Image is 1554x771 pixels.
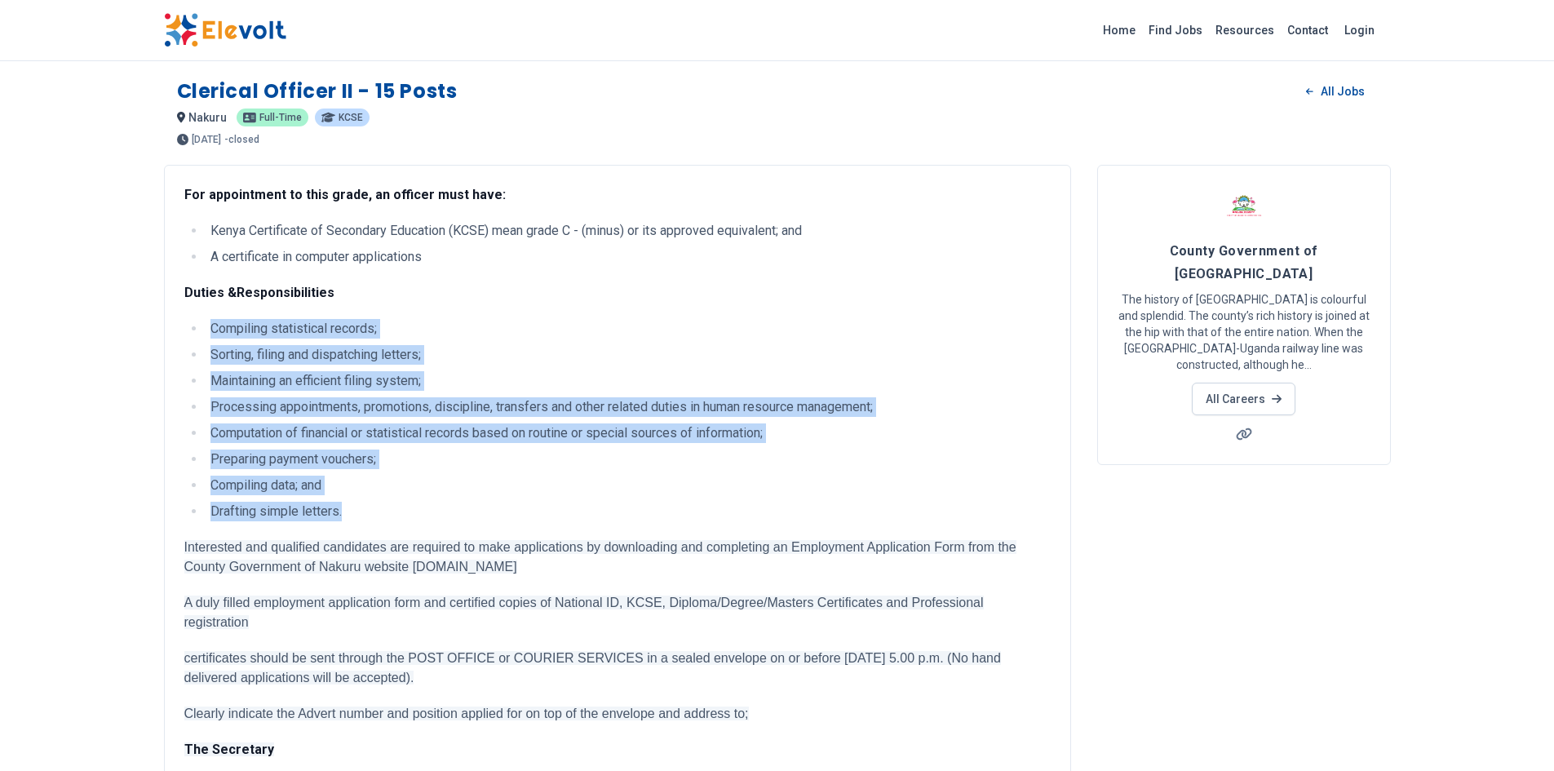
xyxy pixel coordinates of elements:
li: A certificate in computer applications [206,247,1051,267]
h1: Clerical Officer II - 15 Posts [177,78,458,104]
span: KCSE [339,113,363,122]
a: All Jobs [1293,79,1377,104]
span: A duly filled employment application form and certified copies of National ID, KCSE, Diploma/Degr... [184,596,984,629]
span: certificates should be sent through the POST OFFICE or COURIER SERVICES in a sealed envelope on o... [184,651,1001,685]
li: Processing appointments, promotions, discipline, transfers and other related duties in human reso... [206,397,1051,417]
a: Resources [1209,17,1281,43]
iframe: Advertisement [1097,485,1391,713]
span: County Government of [GEOGRAPHIC_DATA] [1170,243,1318,281]
a: Login [1335,14,1384,47]
a: Home [1096,17,1142,43]
span: nakuru [188,111,227,124]
span: [DATE] [192,135,221,144]
li: Kenya Certificate of Secondary Education (KCSE) mean grade C - (minus) or its approved equivalent... [206,221,1051,241]
strong: The Secretary [184,742,274,757]
p: The history of [GEOGRAPHIC_DATA] is colourful and splendid. The county’s rich history is joined a... [1118,291,1370,373]
li: Maintaining an efficient filing system; [206,371,1051,391]
img: County Government of Nakuru [1224,185,1264,226]
a: Contact [1281,17,1335,43]
a: Find Jobs [1142,17,1209,43]
strong: Duties &Responsibilities [184,285,334,300]
p: - closed [224,135,259,144]
span: Clearly indicate the Advert number and position applied for on top of the envelope and address to; [184,707,749,720]
li: Compiling statistical records; [206,319,1051,339]
li: Preparing payment vouchers; [206,450,1051,469]
li: Drafting simple letters. [206,502,1051,521]
img: Elevolt [164,13,286,47]
iframe: Chat Widget [1472,693,1554,771]
a: All Careers [1192,383,1295,415]
li: Compiling data; and [206,476,1051,495]
li: Computation of financial or statistical records based on routine or special sources of information; [206,423,1051,443]
li: Sorting, filing and dispatching letters; [206,345,1051,365]
span: Full-time [259,113,302,122]
span: Interested and qualified candidates are required to make applications by downloading and completi... [184,540,1016,574]
strong: For appointment to this grade, an officer must have: [184,187,506,202]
